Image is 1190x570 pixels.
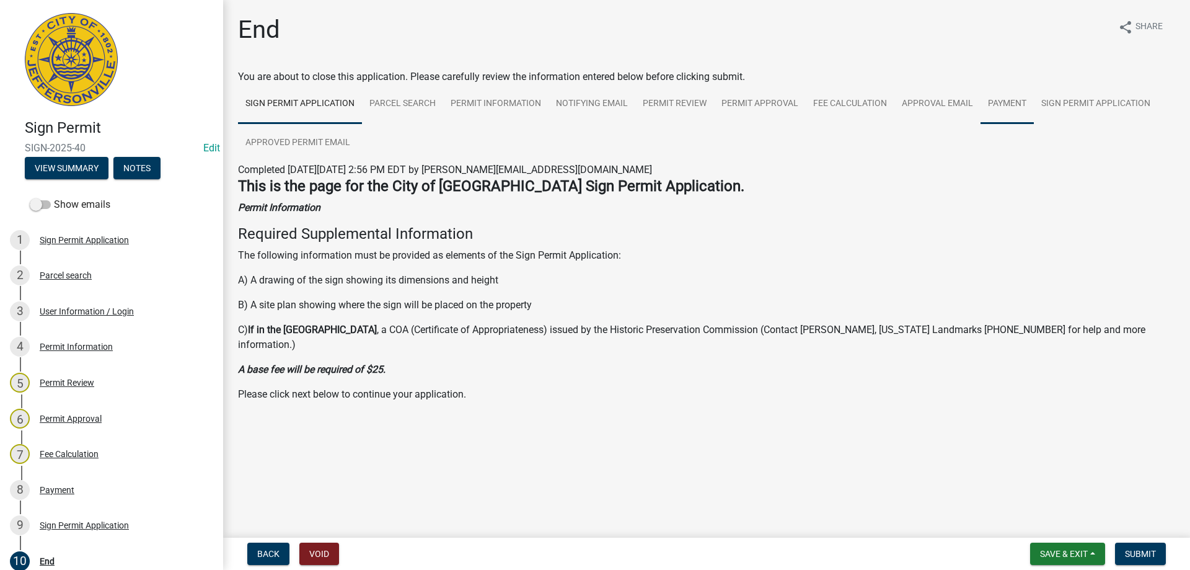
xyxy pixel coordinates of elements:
[1115,543,1166,565] button: Submit
[1030,543,1105,565] button: Save & Exit
[10,265,30,285] div: 2
[10,301,30,321] div: 3
[10,373,30,393] div: 5
[806,84,894,124] a: Fee Calculation
[40,271,92,280] div: Parcel search
[238,225,1175,243] h4: Required Supplemental Information
[40,342,113,351] div: Permit Information
[238,177,744,195] strong: This is the page for the City of [GEOGRAPHIC_DATA] Sign Permit Application.
[10,444,30,464] div: 7
[1108,15,1173,39] button: shareShare
[443,84,549,124] a: Permit Information
[40,486,74,494] div: Payment
[10,515,30,535] div: 9
[113,164,161,174] wm-modal-confirm: Notes
[40,521,129,530] div: Sign Permit Application
[1135,20,1163,35] span: Share
[247,543,289,565] button: Back
[238,298,1175,313] p: B) A site plan showing where the sign will be placed on the property
[238,273,1175,288] p: A) A drawing of the sign showing its dimensions and height
[238,387,1175,402] p: Please click next below to continue your application.
[203,142,220,154] wm-modal-confirm: Edit Application Number
[1040,549,1088,559] span: Save & Exit
[635,84,714,124] a: Permit Review
[40,414,102,423] div: Permit Approval
[238,323,1175,352] p: C) , a COA (Certificate of Appropriateness) issued by the Historic Preservation Commission (Conta...
[238,164,652,176] span: Completed [DATE][DATE] 2:56 PM EDT by [PERSON_NAME][EMAIL_ADDRESS][DOMAIN_NAME]
[238,363,386,375] strong: A base fee will be required of $25.
[10,409,30,429] div: 6
[40,557,55,566] div: End
[25,157,108,179] button: View Summary
[1118,20,1133,35] i: share
[362,84,443,124] a: Parcel search
[894,84,981,124] a: Approval Email
[238,248,1175,263] p: The following information must be provided as elements of the Sign Permit Application:
[257,549,280,559] span: Back
[40,307,134,316] div: User Information / Login
[30,197,110,212] label: Show emails
[40,450,99,458] div: Fee Calculation
[299,543,339,565] button: Void
[25,142,198,154] span: SIGN-2025-40
[10,480,30,500] div: 8
[113,157,161,179] button: Notes
[238,123,358,163] a: Approved Permit Email
[549,84,635,124] a: Notifying Email
[248,324,377,336] strong: If in the [GEOGRAPHIC_DATA]
[1125,549,1156,559] span: Submit
[40,378,94,387] div: Permit Review
[10,230,30,250] div: 1
[238,15,280,45] h1: End
[203,142,220,154] a: Edit
[1034,84,1158,124] a: Sign Permit Application
[40,236,129,244] div: Sign Permit Application
[25,164,108,174] wm-modal-confirm: Summary
[10,337,30,357] div: 4
[714,84,806,124] a: Permit Approval
[238,202,320,213] strong: Permit Information
[981,84,1034,124] a: Payment
[238,69,1175,427] div: You are about to close this application. Please carefully review the information entered below be...
[25,119,213,137] h4: Sign Permit
[238,84,362,124] a: Sign Permit Application
[25,13,118,106] img: City of Jeffersonville, Indiana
